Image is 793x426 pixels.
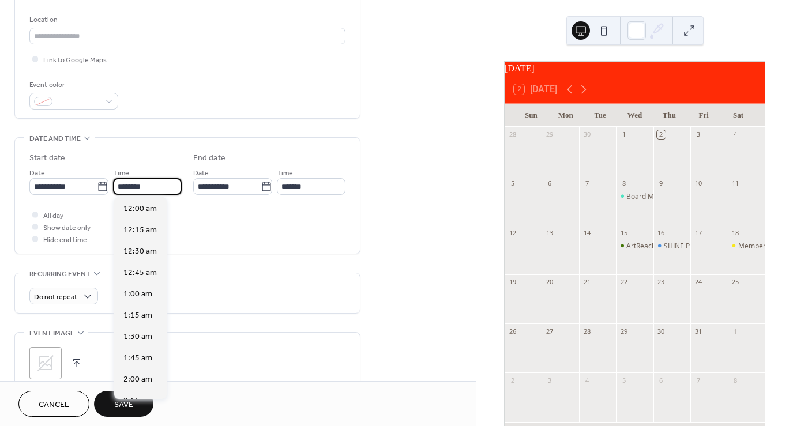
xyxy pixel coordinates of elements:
[545,130,554,139] div: 29
[43,222,91,234] span: Show date only
[29,268,91,280] span: Recurring event
[18,391,89,417] button: Cancel
[619,327,628,335] div: 29
[508,228,517,237] div: 12
[728,241,765,251] div: Member's Meeting
[123,374,152,386] span: 2:00 am
[731,376,740,384] div: 8
[582,130,591,139] div: 30
[653,241,690,251] div: SHINE Program
[545,278,554,286] div: 20
[29,133,81,145] span: Date and time
[508,179,517,188] div: 5
[582,376,591,384] div: 4
[619,278,628,286] div: 22
[193,167,209,179] span: Date
[123,395,152,407] span: 2:15 am
[731,130,740,139] div: 4
[43,210,63,222] span: All day
[583,104,618,127] div: Tue
[582,179,591,188] div: 7
[505,62,765,76] div: [DATE]
[731,278,740,286] div: 25
[508,327,517,335] div: 26
[694,376,702,384] div: 7
[508,376,517,384] div: 2
[721,104,756,127] div: Sat
[123,288,152,300] span: 1:00 am
[694,228,702,237] div: 17
[123,331,152,343] span: 1:30 am
[94,391,153,417] button: Save
[619,130,628,139] div: 1
[582,278,591,286] div: 21
[29,79,116,91] div: Event color
[694,278,702,286] div: 24
[731,327,740,335] div: 1
[123,246,157,258] span: 12:30 am
[123,224,157,236] span: 12:15 am
[657,376,666,384] div: 6
[113,167,129,179] span: Time
[657,228,666,237] div: 16
[616,241,653,251] div: ArtReach
[43,234,87,246] span: Hide end time
[548,104,583,127] div: Mon
[616,191,653,201] div: Board Meeting
[731,179,740,188] div: 11
[657,327,666,335] div: 30
[619,376,628,384] div: 5
[582,228,591,237] div: 14
[626,241,656,251] div: ArtReach
[545,327,554,335] div: 27
[514,104,548,127] div: Sun
[277,167,293,179] span: Time
[123,267,157,279] span: 12:45 am
[123,310,152,322] span: 1:15 am
[508,278,517,286] div: 19
[652,104,686,127] div: Thu
[694,327,702,335] div: 31
[657,130,666,139] div: 2
[29,14,343,26] div: Location
[114,399,133,411] span: Save
[29,347,62,379] div: ;
[34,291,77,304] span: Do not repeat
[545,179,554,188] div: 6
[29,152,65,164] div: Start date
[619,228,628,237] div: 15
[508,130,517,139] div: 28
[619,179,628,188] div: 8
[618,104,652,127] div: Wed
[694,130,702,139] div: 3
[39,399,69,411] span: Cancel
[545,228,554,237] div: 13
[193,152,226,164] div: End date
[123,352,152,364] span: 1:45 am
[582,327,591,335] div: 28
[626,191,674,201] div: Board Meeting
[657,278,666,286] div: 23
[657,179,666,188] div: 9
[545,376,554,384] div: 3
[694,179,702,188] div: 10
[664,241,714,251] div: SHINE Program
[731,228,740,237] div: 18
[123,203,157,215] span: 12:00 am
[686,104,721,127] div: Fri
[43,54,107,66] span: Link to Google Maps
[29,167,45,179] span: Date
[29,327,74,340] span: Event image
